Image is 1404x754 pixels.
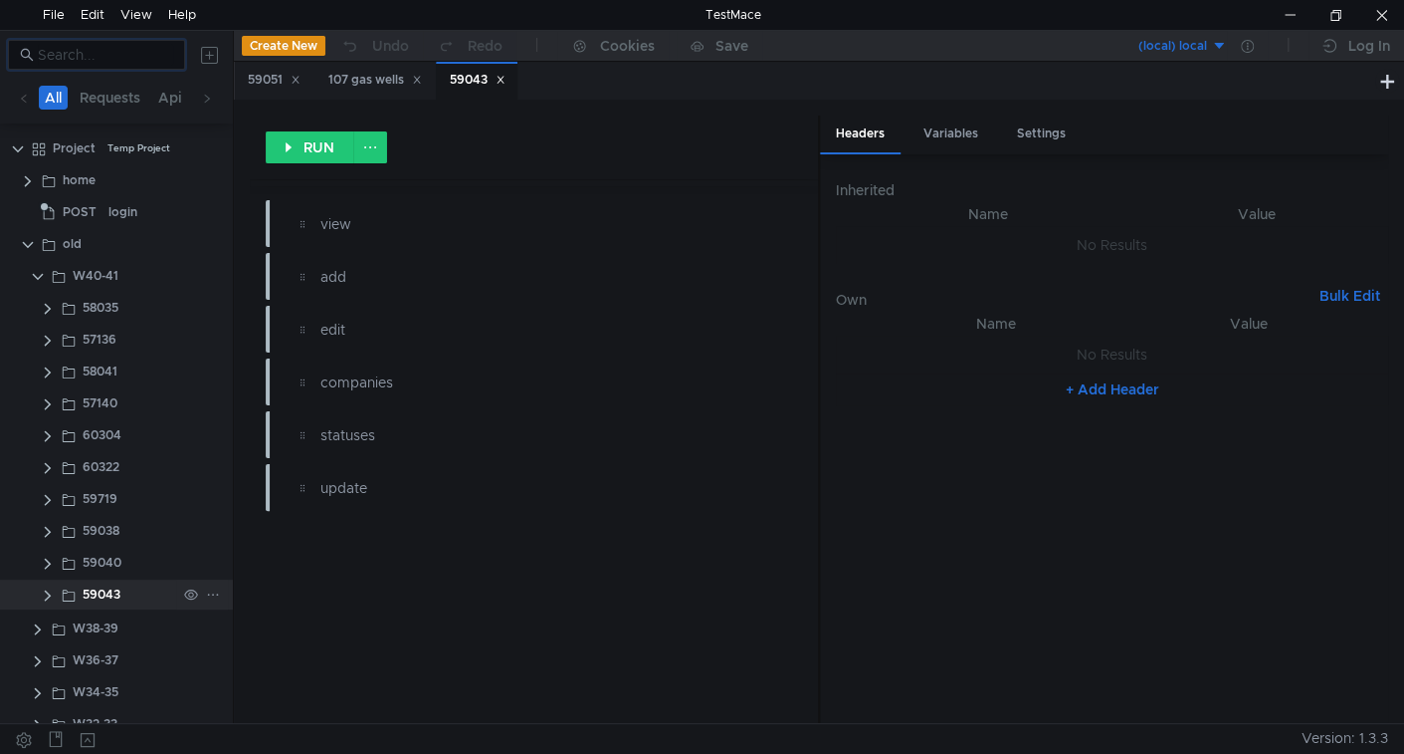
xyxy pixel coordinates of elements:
button: RUN [266,131,354,163]
div: W34-35 [73,677,118,707]
div: login [108,197,137,227]
div: Variables [907,116,994,152]
div: Project [53,133,96,163]
button: Redo [423,31,516,61]
div: 59040 [83,548,121,578]
div: 59051 [248,70,301,91]
div: 57140 [83,388,117,418]
div: 59043 [83,580,120,610]
div: 57136 [83,325,116,355]
button: Api [152,86,188,110]
div: Cookies [600,34,655,58]
button: + Add Header [1057,377,1166,401]
div: 107 gas wells [328,70,422,91]
button: Bulk Edit [1311,284,1388,308]
div: Log In [1348,34,1390,58]
div: update [320,477,649,499]
th: Value [1124,312,1372,336]
h6: Inherited [836,178,1388,202]
div: (local) local [1138,37,1207,56]
div: view [320,213,649,235]
div: Redo [468,34,502,58]
div: W32-33 [73,709,117,739]
nz-embed-empty: No Results [1077,236,1147,254]
div: 59719 [83,484,117,514]
button: Requests [74,86,146,110]
button: Undo [325,31,423,61]
span: Version: 1.3.3 [1302,724,1388,753]
button: (local) local [1089,30,1227,62]
th: Name [868,312,1124,336]
div: W36-37 [73,645,118,675]
div: 60304 [83,420,121,450]
div: Undo [372,34,409,58]
th: Value [1124,202,1388,226]
div: add [320,266,649,288]
div: statuses [320,424,649,446]
div: Settings [1001,116,1082,152]
h6: Own [836,288,1311,312]
div: Save [715,39,748,53]
div: 60322 [83,452,119,482]
div: Temp Project [107,133,170,163]
div: Headers [820,116,901,154]
div: old [63,229,82,259]
button: All [39,86,68,110]
div: 58041 [83,357,117,386]
div: home [63,165,96,195]
div: W38-39 [73,614,118,643]
th: Name [852,202,1124,226]
span: POST [63,197,97,227]
div: W40-41 [73,261,118,291]
div: 58035 [83,293,118,323]
div: edit [320,319,649,341]
nz-embed-empty: No Results [1077,346,1147,364]
button: Create New [242,36,325,56]
input: Search... [38,44,173,66]
div: companies [320,372,649,393]
div: 59043 [450,70,505,91]
div: 59038 [83,516,119,546]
